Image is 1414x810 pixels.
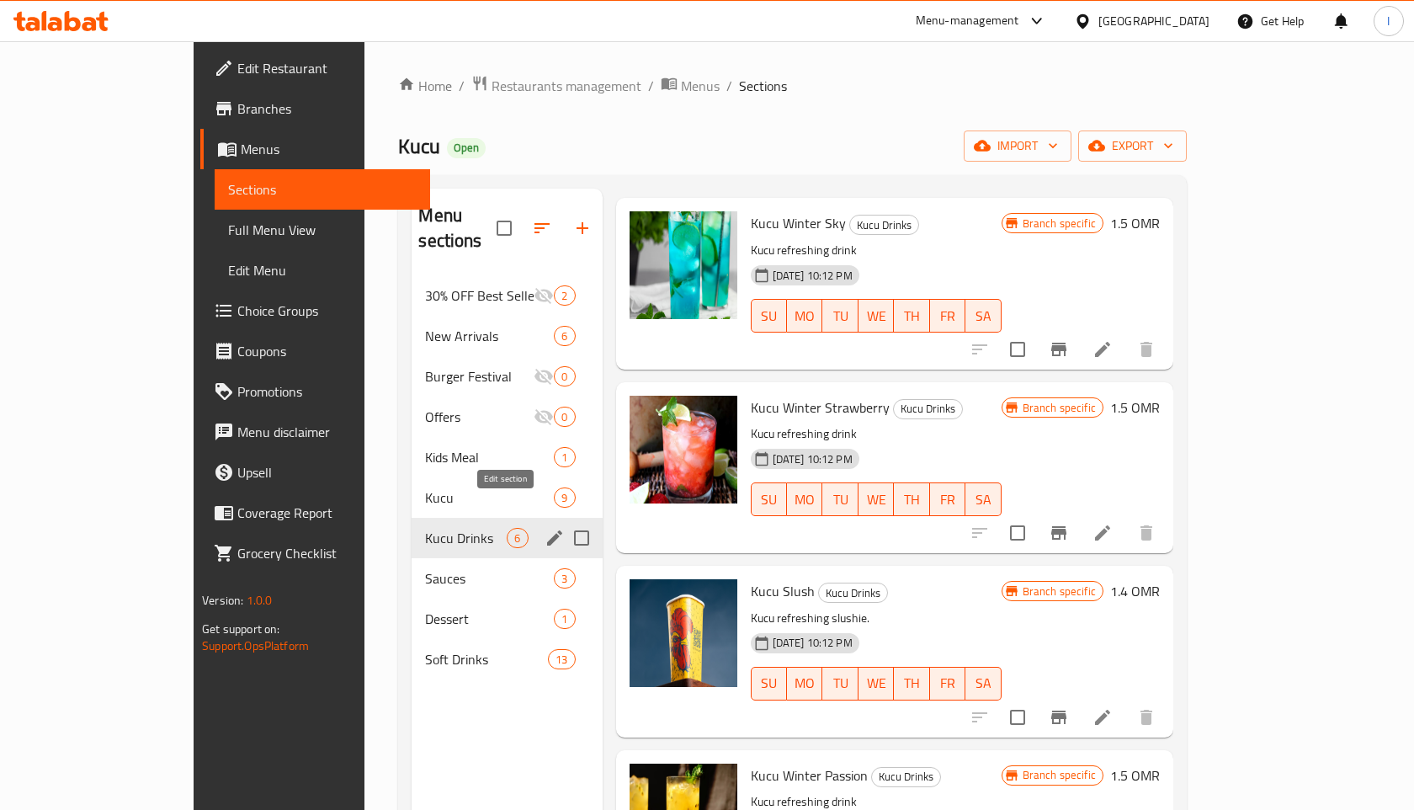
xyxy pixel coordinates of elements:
[412,356,602,397] div: Burger Festival0
[425,447,554,467] span: Kids Meal
[1016,400,1103,416] span: Branch specific
[901,488,922,512] span: TH
[1110,396,1160,419] h6: 1.5 OMR
[425,609,554,629] span: Dessert
[398,75,1186,97] nav: breadcrumb
[829,304,851,328] span: TU
[1092,707,1113,727] a: Edit menu item
[822,482,858,516] button: TU
[237,301,417,321] span: Choice Groups
[739,76,787,96] span: Sections
[751,667,787,701] button: SU
[200,493,430,533] a: Coverage Report
[965,667,1001,701] button: SA
[751,482,787,516] button: SU
[554,609,575,629] div: items
[937,304,959,328] span: FR
[829,671,851,695] span: TU
[630,579,737,687] img: Kucu Slush
[794,671,816,695] span: MO
[425,407,534,427] div: Offers
[1110,579,1160,603] h6: 1.4 OMR
[425,326,554,346] span: New Arrivals
[1092,523,1113,543] a: Edit menu item
[787,667,822,701] button: MO
[648,76,654,96] li: /
[751,763,868,788] span: Kucu Winter Passion
[215,250,430,290] a: Edit Menu
[202,635,309,657] a: Support.OpsPlatform
[901,671,922,695] span: TH
[930,482,965,516] button: FR
[751,608,1002,629] p: Kucu refreshing slushie.
[548,649,575,669] div: items
[486,210,522,246] span: Select all sections
[930,299,965,333] button: FR
[681,76,720,96] span: Menus
[1126,697,1167,738] button: delete
[1039,329,1079,370] button: Branch-specific-item
[630,211,737,319] img: Kucu Winter Sky
[237,99,417,119] span: Branches
[425,528,507,548] span: Kucu Drinks
[794,304,816,328] span: MO
[554,326,575,346] div: items
[542,525,567,551] button: edit
[1000,515,1035,551] span: Select to update
[894,482,929,516] button: TH
[766,451,859,467] span: [DATE] 10:12 PM
[200,371,430,412] a: Promotions
[865,488,887,512] span: WE
[202,618,279,640] span: Get support on:
[972,488,994,512] span: SA
[822,667,858,701] button: TU
[200,290,430,331] a: Choice Groups
[412,437,602,477] div: Kids Meal1
[425,568,554,589] div: Sauces
[554,488,575,508] div: items
[228,220,417,240] span: Full Menu View
[508,530,527,546] span: 6
[555,611,574,627] span: 1
[916,11,1019,31] div: Menu-management
[412,639,602,679] div: Soft Drinks13
[555,490,574,506] span: 9
[425,488,554,508] span: Kucu
[200,533,430,573] a: Grocery Checklist
[822,299,858,333] button: TU
[850,216,918,235] span: Kucu Drinks
[554,568,575,589] div: items
[819,584,887,603] span: Kucu Drinks
[200,129,430,169] a: Menus
[751,395,890,420] span: Kucu Winter Strawberry
[1000,332,1035,367] span: Select to update
[630,396,737,504] img: Kucu Winter Strawberry
[447,138,486,158] div: Open
[412,275,602,316] div: 30% OFF Best Sellers2
[200,88,430,129] a: Branches
[200,48,430,88] a: Edit Restaurant
[1387,12,1390,30] span: I
[534,407,554,427] svg: Inactive section
[425,285,534,306] span: 30% OFF Best Sellers
[228,260,417,280] span: Edit Menu
[237,462,417,482] span: Upsell
[241,139,417,159] span: Menus
[751,240,1002,261] p: Kucu refreshing drink
[237,341,417,361] span: Coupons
[412,558,602,599] div: Sauces3
[1110,764,1160,787] h6: 1.5 OMR
[751,424,1002,445] p: Kucu refreshing drink
[1126,329,1167,370] button: delete
[894,399,962,418] span: Kucu Drinks
[1098,12,1209,30] div: [GEOGRAPHIC_DATA]
[412,316,602,356] div: New Arrivals6
[412,518,602,558] div: Kucu Drinks6edit
[200,331,430,371] a: Coupons
[1126,513,1167,553] button: delete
